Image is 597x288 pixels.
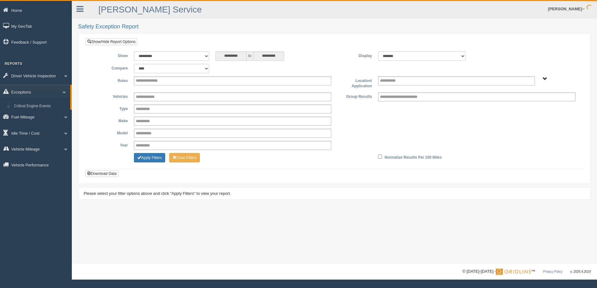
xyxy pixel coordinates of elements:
[85,170,118,177] button: Download Data
[543,270,562,273] a: Privacy Policy
[134,153,165,162] button: Change Filter Options
[90,117,131,124] label: Make
[169,153,200,162] button: Change Filter Options
[570,270,591,273] span: v. 2025.4.2019
[385,153,442,161] label: Normalize Results Per 100 Miles
[90,76,131,84] label: Rules
[11,101,70,112] a: Critical Engine Events
[334,76,375,89] label: Location/ Application
[90,64,131,71] label: Compare
[90,104,131,112] label: Type
[98,5,202,14] a: [PERSON_NAME] Service
[334,92,375,100] label: Group Results
[86,38,137,45] a: Show/Hide Report Options
[90,92,131,100] label: Vehicles
[78,24,591,30] h2: Safety Exception Report
[90,51,131,59] label: Show
[247,51,253,61] span: to
[496,269,531,275] img: Gridline
[90,141,131,148] label: Year
[84,191,231,196] span: Please select your filter options above and click "Apply Filters" to view your report.
[462,268,591,275] div: © [DATE]-[DATE] - ™
[90,129,131,136] label: Model
[334,51,375,59] label: Display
